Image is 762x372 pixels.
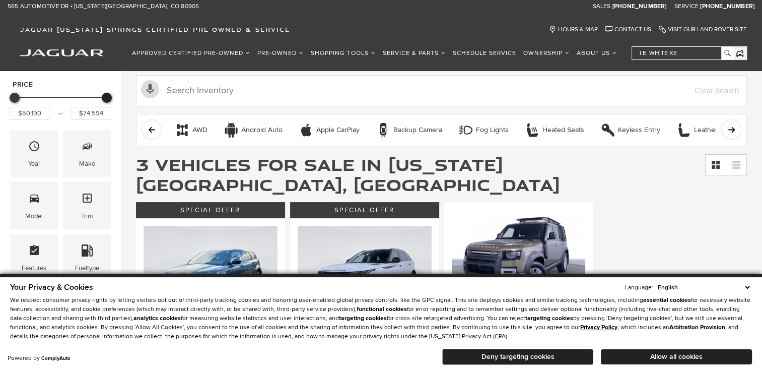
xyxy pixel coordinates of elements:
[15,26,295,33] a: Jaguar [US_STATE] Springs Certified Pre-Owned & Service
[10,93,20,103] div: Minimum Price
[453,119,514,141] button: Fog LightsFog Lights
[10,296,752,341] p: We respect consumer privacy rights by letting visitors opt out of third-party tracking cookies an...
[442,349,593,365] button: Deny targeting cookies
[298,226,432,326] img: 2025 Land Rover Range Rover Velar Dynamic SE
[79,158,95,169] div: Make
[63,130,111,177] div: MakeMake
[20,49,103,56] img: Jaguar
[71,107,111,120] input: Maximum
[612,3,667,11] a: [PHONE_NUMBER]
[22,263,46,274] div: Features
[41,355,71,361] a: ComplyAuto
[128,44,254,62] a: Approved Certified Pre-Owned
[452,210,586,310] img: 2025 Land Rover Defender 110 S
[458,122,473,138] div: Fog Lights
[706,155,726,175] a: Grid View
[549,26,598,33] a: Hours & Map
[525,122,540,138] div: Heated Seats
[601,349,752,364] button: Allow all cookies
[28,190,40,210] span: Model
[600,122,615,138] div: Keyless Entry
[63,182,111,229] div: TrimTrim
[625,285,653,291] div: Language:
[676,122,691,138] div: Leather Seats
[218,119,288,141] button: Android AutoAndroid Auto
[20,48,103,56] a: jaguar
[28,242,40,263] span: Features
[592,3,610,10] span: Sales
[307,44,379,62] a: Shopping Tools
[102,93,112,103] div: Maximum Price
[241,126,283,135] div: Android Auto
[10,182,58,229] div: ModelModel
[28,138,40,158] span: Year
[8,355,71,361] div: Powered by
[144,226,278,326] img: 2025 Land Rover Range Rover Evoque S
[643,296,691,304] strong: essential cookies
[136,75,747,106] input: Search Inventory
[573,44,620,62] a: About Us
[13,80,108,89] h5: Price
[192,126,207,135] div: AWD
[141,80,159,98] svg: Click to toggle on voice search
[128,44,620,62] nav: Main Navigation
[618,126,660,135] div: Keyless Entry
[10,234,58,281] div: FeaturesFeatures
[81,242,93,263] span: Fueltype
[136,202,285,218] div: Special Offer
[20,26,290,33] span: Jaguar [US_STATE] Springs Certified Pre-Owned & Service
[254,44,307,62] a: Pre-Owned
[595,119,666,141] button: Keyless EntryKeyless Entry
[8,3,199,11] a: 565 Automotive Dr • [US_STATE][GEOGRAPHIC_DATA], CO 80905
[299,122,314,138] div: Apple CarPlay
[316,126,360,135] div: Apple CarPlay
[632,47,733,59] input: i.e. White XE
[142,119,162,140] button: scroll left
[339,315,387,322] strong: targeting cookies
[293,119,365,141] button: Apple CarPlayApple CarPlay
[376,122,391,138] div: Backup Camera
[520,44,573,62] a: Ownership
[605,26,651,33] a: Contact Us
[169,119,213,141] button: AWDAWD
[290,202,439,218] div: Special Offer
[674,3,699,10] span: Service
[133,315,181,322] strong: analytics cookies
[81,138,93,158] span: Make
[655,283,752,292] select: Language Select
[449,44,520,62] a: Schedule Service
[476,126,509,135] div: Fog Lights
[379,44,449,62] a: Service & Parts
[28,158,40,169] div: Year
[10,282,93,292] span: Your Privacy & Cookies
[393,126,442,135] div: Backup Camera
[25,211,43,222] div: Model
[10,89,111,120] div: Price
[370,119,448,141] button: Backup CameraBackup Camera
[10,107,50,120] input: Minimum
[525,315,573,322] strong: targeting cookies
[136,153,560,196] span: 3 Vehicles for Sale in [US_STATE][GEOGRAPHIC_DATA], [GEOGRAPHIC_DATA]
[542,126,584,135] div: Heated Seats
[669,324,725,331] strong: Arbitration Provision
[519,119,590,141] button: Heated SeatsHeated Seats
[700,3,754,11] a: [PHONE_NUMBER]
[659,26,747,33] a: Visit Our Land Rover Site
[694,126,737,135] div: Leather Seats
[721,119,741,140] button: scroll right
[357,305,407,313] strong: functional cookies
[63,234,111,281] div: FueltypeFueltype
[81,190,93,210] span: Trim
[10,130,58,177] div: YearYear
[224,122,239,138] div: Android Auto
[580,324,617,331] u: Privacy Policy
[81,211,93,222] div: Trim
[175,122,190,138] div: AWD
[671,119,742,141] button: Leather SeatsLeather Seats
[75,263,99,274] div: Fueltype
